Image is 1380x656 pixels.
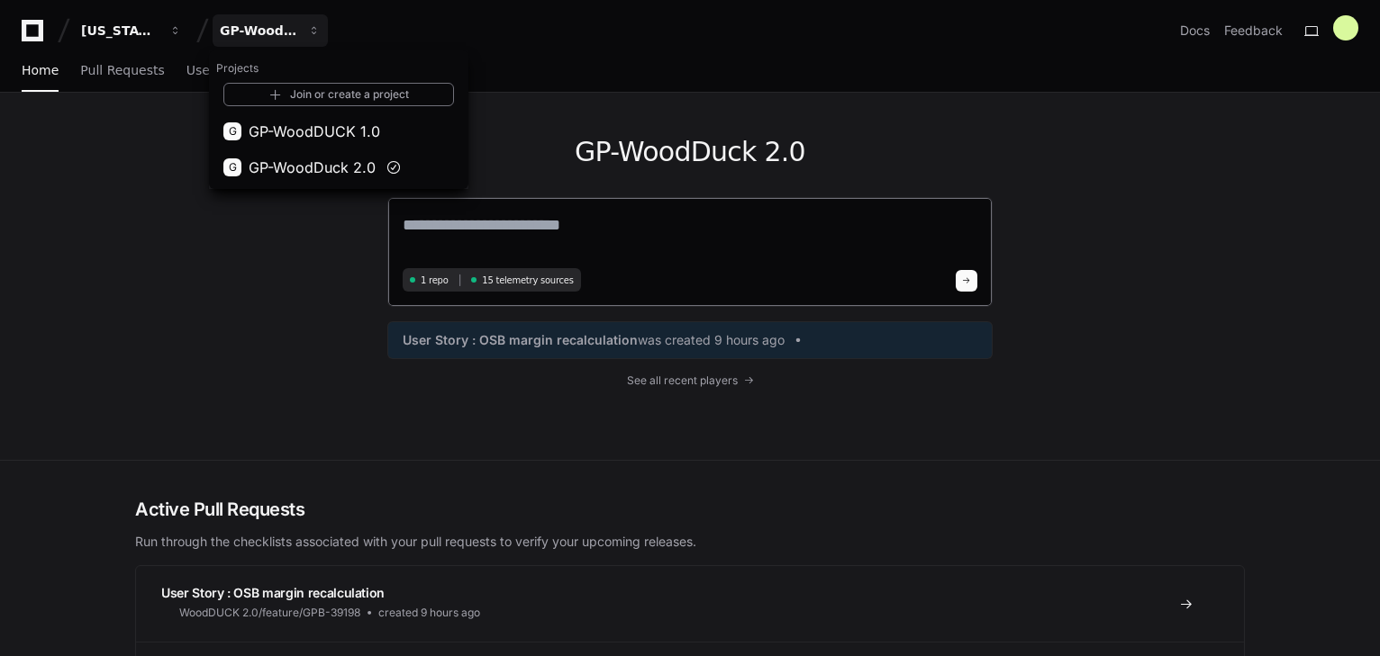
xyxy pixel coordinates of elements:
a: User Story : OSB margin recalculationwas created 9 hours ago [403,331,977,349]
p: Run through the checklists associated with your pull requests to verify your upcoming releases. [135,533,1245,551]
span: Pull Requests [80,65,164,76]
span: 1 repo [421,274,449,287]
a: Users [186,50,222,92]
h1: GP-WoodDuck 2.0 [387,136,993,168]
div: [US_STATE] Pacific [81,22,159,40]
span: GP-WoodDUCK 1.0 [249,121,380,142]
span: 15 telemetry sources [482,274,573,287]
span: created 9 hours ago [378,606,480,620]
span: User Story : OSB margin recalculation [403,331,638,349]
div: GP-WoodDuck 2.0 [220,22,297,40]
span: User Story : OSB margin recalculation [161,585,385,600]
span: was created 9 hours ago [638,331,785,349]
div: G [223,158,241,176]
div: [US_STATE] Pacific [209,50,468,189]
a: See all recent players [387,373,993,388]
button: GP-WoodDuck 2.0 [213,14,328,47]
a: User Story : OSB margin recalculationWoodDUCK 2.0/feature/GPB-39198created 9 hours ago [136,566,1244,642]
a: Docs [1180,22,1210,40]
span: Home [22,65,59,76]
h2: Active Pull Requests [135,497,1245,522]
button: [US_STATE] Pacific [74,14,189,47]
span: WoodDUCK 2.0/feature/GPB-39198 [179,606,360,620]
div: G [223,122,241,140]
span: GP-WoodDuck 2.0 [249,157,376,178]
span: See all recent players [627,373,738,388]
a: Home [22,50,59,92]
span: Users [186,65,222,76]
a: Pull Requests [80,50,164,92]
a: Join or create a project [223,83,454,106]
button: Feedback [1224,22,1283,40]
h1: Projects [209,54,468,83]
